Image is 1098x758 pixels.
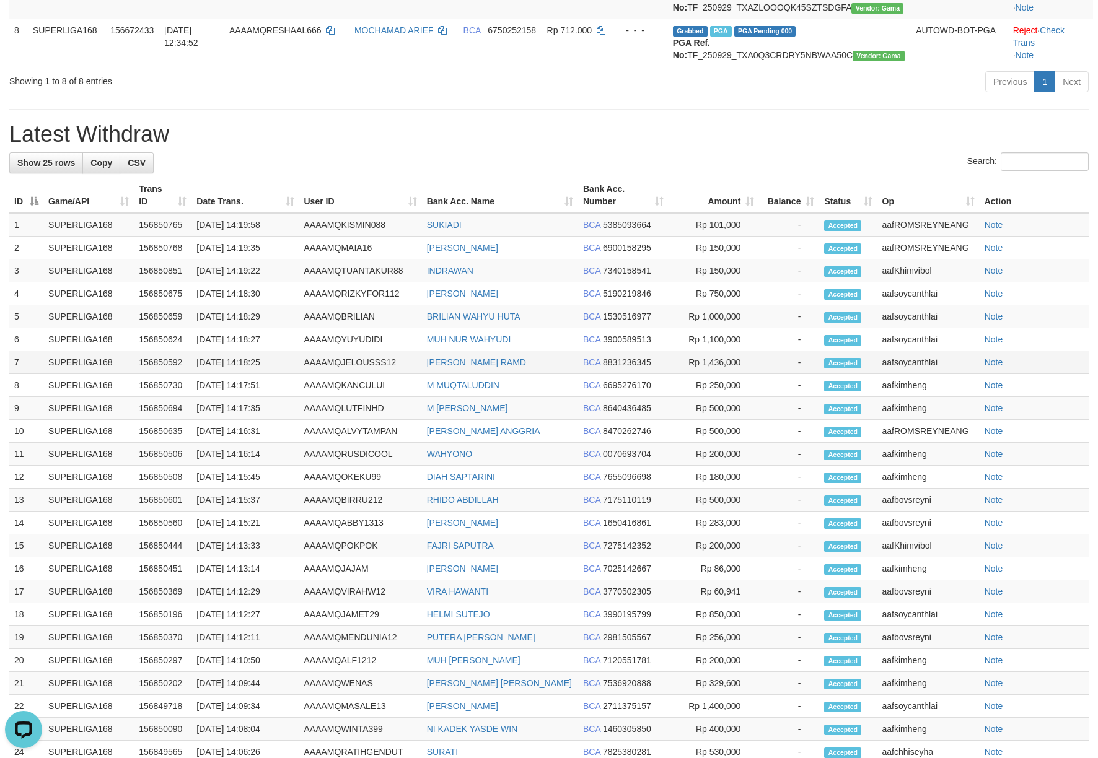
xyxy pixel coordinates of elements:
[877,557,980,580] td: aafkimheng
[985,220,1003,230] a: Note
[985,724,1003,734] a: Note
[669,420,759,443] td: Rp 500,000
[669,489,759,512] td: Rp 500,000
[299,305,422,328] td: AAAAMQBRILIAN
[427,541,494,551] a: FAJRI SAPUTRA
[191,557,299,580] td: [DATE] 14:13:14
[82,152,120,173] a: Copy
[427,449,472,459] a: WAHYONO
[824,243,861,254] span: Accepted
[583,449,600,459] span: BCA
[427,289,498,298] a: [PERSON_NAME]
[759,603,819,626] td: -
[299,603,422,626] td: AAAAMQJAMET29
[191,489,299,512] td: [DATE] 14:15:37
[759,534,819,557] td: -
[191,213,299,237] td: [DATE] 14:19:58
[134,328,191,351] td: 156850624
[669,374,759,397] td: Rp 250,000
[191,420,299,443] td: [DATE] 14:16:31
[877,178,980,213] th: Op: activate to sort column ascending
[603,541,651,551] span: Copy 7275142352 to clipboard
[877,534,980,557] td: aafKhimvibol
[43,557,134,580] td: SUPERLIGA168
[427,311,520,321] a: BRILIAN WAHYU HUTA
[9,122,1089,147] h1: Latest Withdraw
[9,259,43,282] td: 3
[759,374,819,397] td: -
[877,259,980,282] td: aafKhimvibol
[134,259,191,282] td: 156850851
[463,25,481,35] span: BCA
[9,328,43,351] td: 6
[191,178,299,213] th: Date Trans.: activate to sort column ascending
[9,305,43,328] td: 5
[1034,71,1055,92] a: 1
[110,25,154,35] span: 156672433
[877,420,980,443] td: aafROMSREYNEANG
[759,557,819,580] td: -
[299,466,422,489] td: AAAAMQOKEKU99
[669,580,759,603] td: Rp 60,941
[877,603,980,626] td: aafsoycanthlai
[43,374,134,397] td: SUPERLIGA168
[191,466,299,489] td: [DATE] 14:15:45
[427,495,499,505] a: RHIDO ABDILLAH
[669,443,759,466] td: Rp 200,000
[583,609,600,619] span: BCA
[9,237,43,259] td: 2
[43,178,134,213] th: Game/API: activate to sort column ascending
[877,374,980,397] td: aafkimheng
[985,747,1003,757] a: Note
[583,334,600,344] span: BCA
[583,220,600,230] span: BCA
[134,351,191,374] td: 156850592
[134,603,191,626] td: 156850196
[824,427,861,437] span: Accepted
[985,334,1003,344] a: Note
[9,374,43,397] td: 8
[191,305,299,328] td: [DATE] 14:18:29
[710,26,732,37] span: Marked by aafsoycanthlai
[488,25,536,35] span: Copy 6750252158 to clipboard
[43,282,134,305] td: SUPERLIGA168
[134,489,191,512] td: 156850601
[299,282,422,305] td: AAAAMQRIZKYFOR112
[603,311,651,321] span: Copy 1530516977 to clipboard
[299,259,422,282] td: AAAAMQTUANTAKUR88
[824,289,861,300] span: Accepted
[877,397,980,420] td: aafkimheng
[9,557,43,580] td: 16
[669,282,759,305] td: Rp 750,000
[985,449,1003,459] a: Note
[583,311,600,321] span: BCA
[985,289,1003,298] a: Note
[191,443,299,466] td: [DATE] 14:16:14
[299,351,422,374] td: AAAAMQJELOUSSS12
[422,178,578,213] th: Bank Acc. Name: activate to sort column ascending
[134,178,191,213] th: Trans ID: activate to sort column ascending
[427,747,458,757] a: SURATI
[120,152,154,173] a: CSV
[824,473,861,483] span: Accepted
[9,397,43,420] td: 9
[43,351,134,374] td: SUPERLIGA168
[985,311,1003,321] a: Note
[603,609,651,619] span: Copy 3990195799 to clipboard
[299,178,422,213] th: User ID: activate to sort column ascending
[191,534,299,557] td: [DATE] 14:13:33
[134,237,191,259] td: 156850768
[191,626,299,649] td: [DATE] 14:12:11
[669,237,759,259] td: Rp 150,000
[427,586,488,596] a: VIRA HAWANTI
[985,472,1003,482] a: Note
[191,259,299,282] td: [DATE] 14:19:22
[191,397,299,420] td: [DATE] 14:17:35
[911,19,1008,66] td: AUTOWD-BOT-PGA
[1008,19,1093,66] td: · ·
[583,495,600,505] span: BCA
[985,701,1003,711] a: Note
[191,237,299,259] td: [DATE] 14:19:35
[1013,25,1065,48] a: Check Trans
[9,213,43,237] td: 1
